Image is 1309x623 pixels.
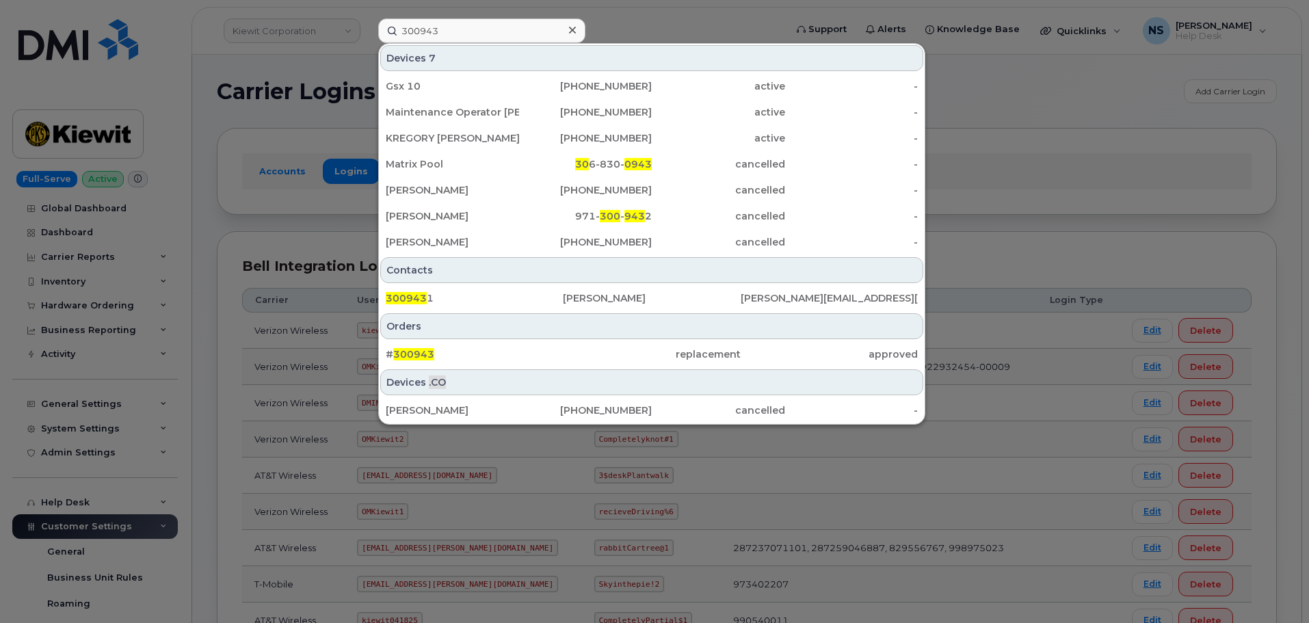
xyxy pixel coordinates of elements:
[380,126,923,150] a: KREGORY [PERSON_NAME][PHONE_NUMBER]active-
[386,292,427,304] span: 300943
[386,183,519,197] div: [PERSON_NAME]
[429,375,446,389] span: .CO
[380,369,923,395] div: Devices
[380,100,923,124] a: Maintenance Operator [PERSON_NAME][PHONE_NUMBER]active-
[386,209,519,223] div: [PERSON_NAME]
[380,178,923,202] a: [PERSON_NAME][PHONE_NUMBER]cancelled-
[380,342,923,367] a: #300943replacementapproved
[519,105,652,119] div: [PHONE_NUMBER]
[624,210,645,222] span: 943
[380,45,923,71] div: Devices
[519,235,652,249] div: [PHONE_NUMBER]
[386,157,519,171] div: Matrix Pool
[785,183,918,197] div: -
[380,74,923,98] a: Gsx 10[PHONE_NUMBER]active-
[785,131,918,145] div: -
[380,204,923,228] a: [PERSON_NAME]971-300-9432cancelled-
[652,105,785,119] div: active
[624,158,652,170] span: 0943
[575,158,589,170] span: 30
[652,131,785,145] div: active
[785,235,918,249] div: -
[785,105,918,119] div: -
[652,403,785,417] div: cancelled
[519,79,652,93] div: [PHONE_NUMBER]
[429,51,436,65] span: 7
[519,183,652,197] div: [PHONE_NUMBER]
[380,286,923,310] a: 3009431[PERSON_NAME][PERSON_NAME][EMAIL_ADDRESS][PERSON_NAME][PERSON_NAME][DOMAIN_NAME]
[380,398,923,423] a: [PERSON_NAME][PHONE_NUMBER]cancelled-
[600,210,620,222] span: 300
[652,235,785,249] div: cancelled
[785,403,918,417] div: -
[519,157,652,171] div: 6-830-
[519,209,652,223] div: 971- - 2
[519,131,652,145] div: [PHONE_NUMBER]
[652,209,785,223] div: cancelled
[386,291,563,305] div: 1
[386,235,519,249] div: [PERSON_NAME]
[386,105,519,119] div: Maintenance Operator [PERSON_NAME]
[393,348,434,360] span: 300943
[380,230,923,254] a: [PERSON_NAME][PHONE_NUMBER]cancelled-
[380,152,923,176] a: Matrix Pool306-830-0943cancelled-
[386,403,519,417] div: [PERSON_NAME]
[785,209,918,223] div: -
[652,183,785,197] div: cancelled
[741,291,918,305] div: [PERSON_NAME][EMAIL_ADDRESS][PERSON_NAME][PERSON_NAME][DOMAIN_NAME]
[519,403,652,417] div: [PHONE_NUMBER]
[380,257,923,283] div: Contacts
[386,79,519,93] div: Gsx 10
[785,79,918,93] div: -
[380,313,923,339] div: Orders
[652,79,785,93] div: active
[741,347,918,361] div: approved
[386,131,519,145] div: KREGORY [PERSON_NAME]
[386,347,563,361] div: #
[1249,564,1299,613] iframe: Messenger Launcher
[563,291,740,305] div: [PERSON_NAME]
[785,157,918,171] div: -
[652,157,785,171] div: cancelled
[563,347,740,361] div: replacement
